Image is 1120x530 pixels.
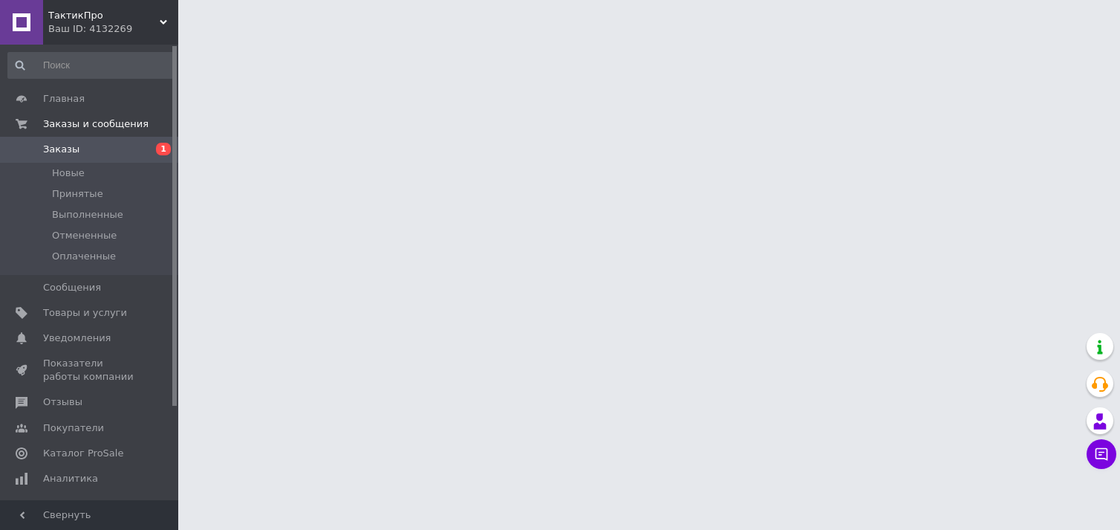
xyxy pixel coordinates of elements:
span: Новые [52,167,85,180]
span: Товары и услуги [43,306,127,320]
span: Отзывы [43,395,82,409]
span: Оплаченные [52,250,116,263]
span: Принятые [52,187,103,201]
span: Главная [43,92,85,106]
div: Ваш ID: 4132269 [48,22,178,36]
span: Выполненные [52,208,123,222]
span: Заказы [43,143,79,156]
span: Покупатели [43,421,104,435]
span: Заказы и сообщения [43,117,149,131]
span: Сообщения [43,281,101,294]
button: Чат с покупателем [1087,439,1116,469]
span: Аналитика [43,472,98,485]
span: ТактикПро [48,9,160,22]
span: Уведомления [43,332,111,345]
span: 1 [156,143,171,155]
span: Каталог ProSale [43,447,123,460]
span: Кошелек компании [43,497,137,524]
input: Поиск [7,52,175,79]
span: Отмененные [52,229,117,242]
span: Показатели работы компании [43,357,137,384]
